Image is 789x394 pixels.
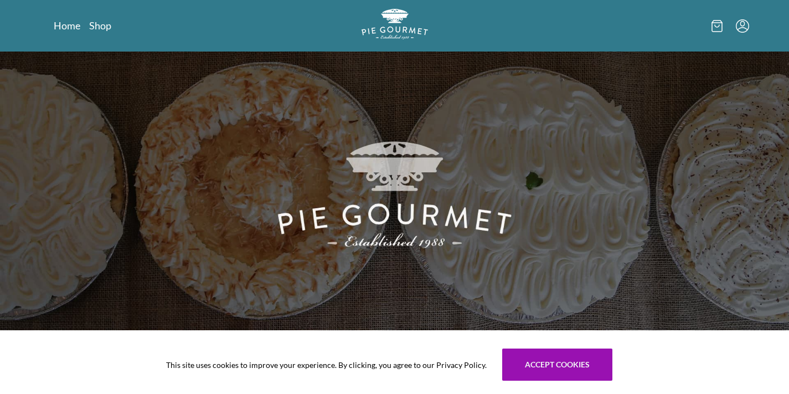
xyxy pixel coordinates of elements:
[54,19,80,32] a: Home
[502,349,612,381] button: Accept cookies
[362,9,428,39] img: logo
[166,359,487,371] span: This site uses cookies to improve your experience. By clicking, you agree to our Privacy Policy.
[362,9,428,43] a: Logo
[89,19,111,32] a: Shop
[736,19,749,33] button: Menu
